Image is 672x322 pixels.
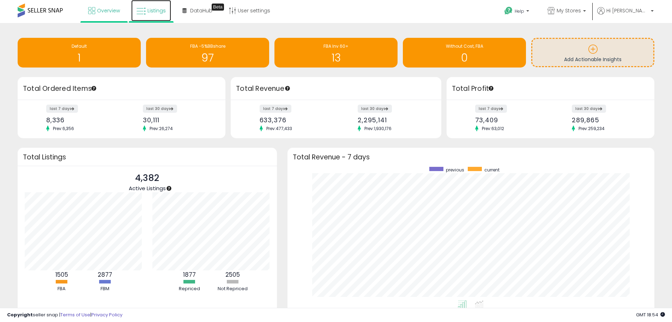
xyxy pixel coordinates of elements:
a: Without Cost, FBA 0 [403,38,526,68]
span: Add Actionable Insights [564,56,622,63]
label: last 30 days [358,105,392,113]
div: 8,336 [46,116,116,124]
div: 2,295,141 [358,116,429,124]
i: Get Help [504,6,513,15]
span: Prev: 1,930,176 [361,125,395,131]
h3: Total Profit [452,84,649,94]
span: Hi [PERSON_NAME] [606,7,649,14]
h1: 13 [278,52,394,64]
div: Not Repriced [212,286,254,292]
label: last 7 days [260,105,291,113]
span: Without Cost, FBA [446,43,483,49]
div: Tooltip anchor [166,185,172,192]
div: Tooltip anchor [91,85,97,92]
span: Prev: 259,234 [575,125,608,131]
div: Tooltip anchor [488,85,494,92]
span: Prev: 477,433 [263,125,296,131]
a: FBA -5%BBshare 97 [146,38,269,68]
div: seller snap | | [7,312,122,318]
h1: 1 [21,52,137,64]
span: Default [72,43,87,49]
span: FBA Inv 60+ [323,43,349,49]
div: 289,865 [572,116,642,124]
label: last 30 days [572,105,606,113]
span: Prev: 26,274 [146,125,176,131]
div: 73,409 [475,116,545,124]
span: FBA -5%BBshare [190,43,225,49]
h3: Total Revenue - 7 days [293,154,649,160]
span: Prev: 63,012 [478,125,508,131]
a: Privacy Policy [91,311,122,318]
span: Overview [97,7,120,14]
b: 1505 [55,270,68,279]
h3: Total Ordered Items [23,84,220,94]
b: 2505 [225,270,240,279]
div: Tooltip anchor [212,4,224,11]
label: last 7 days [475,105,507,113]
span: Active Listings [129,185,166,192]
h3: Total Revenue [236,84,436,94]
div: Tooltip anchor [284,85,291,92]
h1: 97 [150,52,266,64]
h1: 0 [406,52,522,64]
span: Prev: 6,356 [49,125,78,131]
a: Help [499,1,536,23]
h3: Total Listings [23,154,272,160]
strong: Copyright [7,311,33,318]
span: Help [515,8,524,14]
span: My Stores [557,7,581,14]
div: 633,376 [260,116,331,124]
div: FBM [84,286,126,292]
div: 30,111 [143,116,213,124]
label: last 30 days [143,105,177,113]
p: 4,382 [129,171,166,185]
a: Hi [PERSON_NAME] [597,7,654,23]
span: Listings [147,7,166,14]
b: 2877 [98,270,112,279]
span: current [484,167,500,173]
span: 2025-10-10 18:54 GMT [636,311,665,318]
span: previous [446,167,464,173]
a: FBA Inv 60+ 13 [274,38,398,68]
span: DataHub [190,7,212,14]
a: Add Actionable Insights [532,39,653,66]
a: Terms of Use [60,311,90,318]
a: Default 1 [18,38,141,68]
label: last 7 days [46,105,78,113]
b: 1877 [183,270,196,279]
div: FBA [41,286,83,292]
div: Repriced [168,286,211,292]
